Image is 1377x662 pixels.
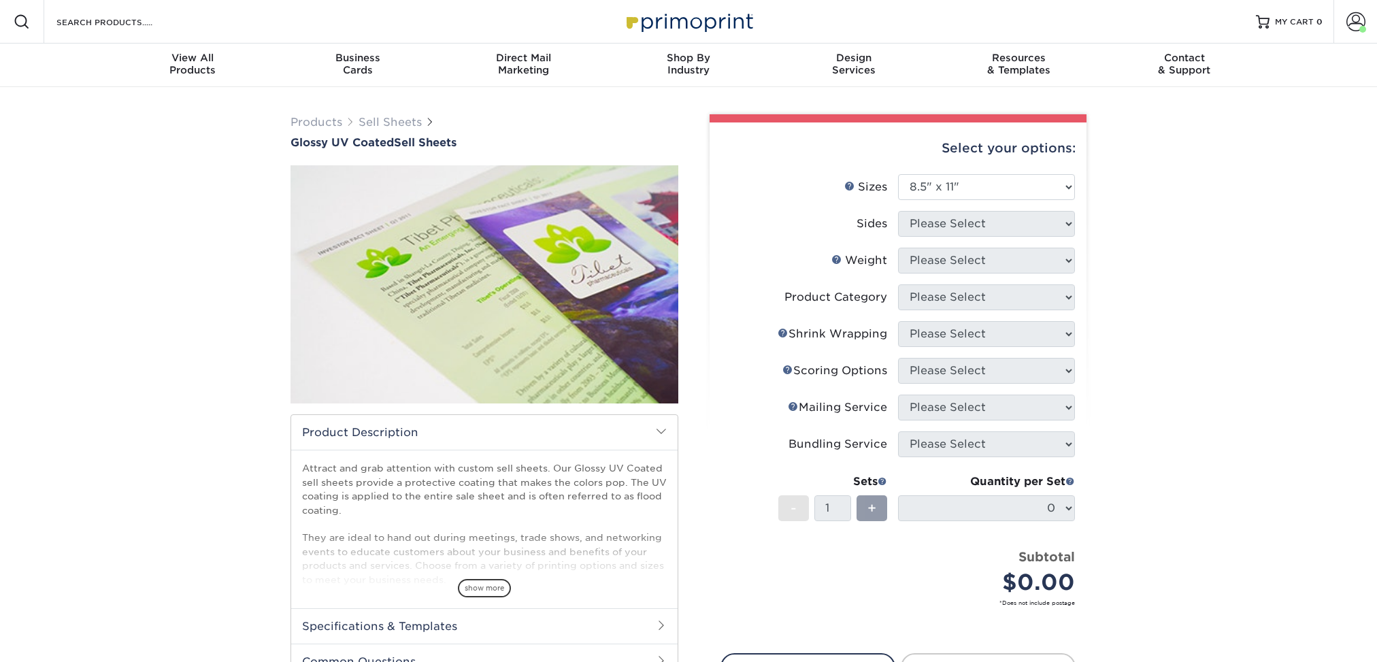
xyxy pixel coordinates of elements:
h2: Specifications & Templates [291,608,678,644]
img: Primoprint [620,7,757,36]
a: BusinessCards [276,44,441,87]
div: Scoring Options [782,363,887,379]
div: $0.00 [908,566,1075,599]
a: Contact& Support [1101,44,1267,87]
span: Design [771,52,936,64]
div: Sets [778,474,887,490]
span: Resources [936,52,1101,64]
span: show more [458,579,511,597]
div: Sides [857,216,887,232]
div: Cards [276,52,441,76]
div: Services [771,52,936,76]
div: Mailing Service [788,399,887,416]
input: SEARCH PRODUCTS..... [55,14,188,30]
span: Contact [1101,52,1267,64]
div: Industry [606,52,772,76]
h2: Product Description [291,415,678,450]
span: Shop By [606,52,772,64]
span: Business [276,52,441,64]
p: Attract and grab attention with custom sell sheets. Our Glossy UV Coated sell sheets provide a pr... [302,461,667,586]
a: Sell Sheets [359,116,422,129]
div: Quantity per Set [898,474,1075,490]
a: Resources& Templates [936,44,1101,87]
a: Glossy UV CoatedSell Sheets [291,136,678,149]
h1: Sell Sheets [291,136,678,149]
span: Glossy UV Coated [291,136,394,149]
span: 0 [1316,17,1323,27]
div: Products [110,52,276,76]
a: Products [291,116,342,129]
div: Bundling Service [789,436,887,452]
div: & Support [1101,52,1267,76]
a: Direct MailMarketing [441,44,606,87]
div: Product Category [784,289,887,305]
strong: Subtotal [1018,549,1075,564]
div: Shrink Wrapping [778,326,887,342]
span: + [867,498,876,518]
div: Sizes [844,179,887,195]
div: Marketing [441,52,606,76]
div: & Templates [936,52,1101,76]
span: MY CART [1275,16,1314,28]
small: *Does not include postage [731,599,1075,607]
span: View All [110,52,276,64]
span: Direct Mail [441,52,606,64]
a: Shop ByIndustry [606,44,772,87]
a: View AllProducts [110,44,276,87]
span: - [791,498,797,518]
div: Select your options: [720,122,1076,174]
img: Glossy UV Coated 01 [291,150,678,418]
a: DesignServices [771,44,936,87]
div: Weight [831,252,887,269]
